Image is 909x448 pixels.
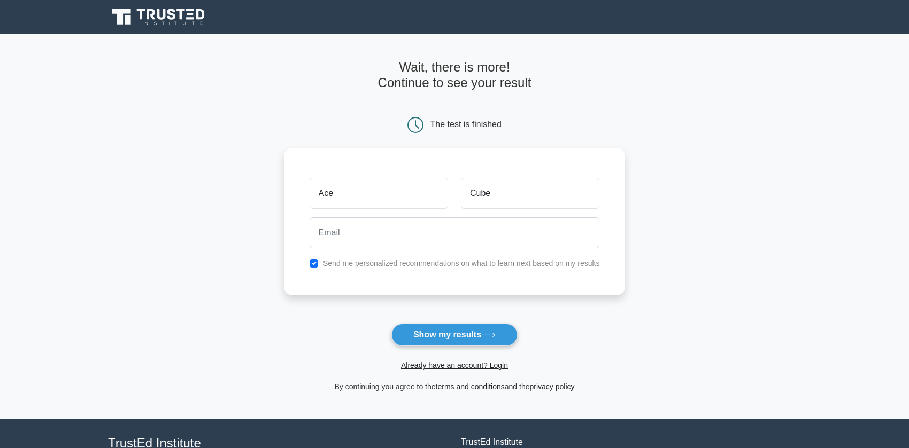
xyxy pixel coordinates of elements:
[323,259,600,268] label: Send me personalized recommendations on what to learn next based on my results
[461,178,599,209] input: Last name
[401,361,508,370] a: Already have an account? Login
[391,324,518,346] button: Show my results
[278,380,632,393] div: By continuing you agree to the and the
[310,217,600,248] input: Email
[530,382,575,391] a: privacy policy
[430,120,502,129] div: The test is finished
[310,178,448,209] input: First name
[284,60,626,91] h4: Wait, there is more! Continue to see your result
[436,382,505,391] a: terms and conditions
